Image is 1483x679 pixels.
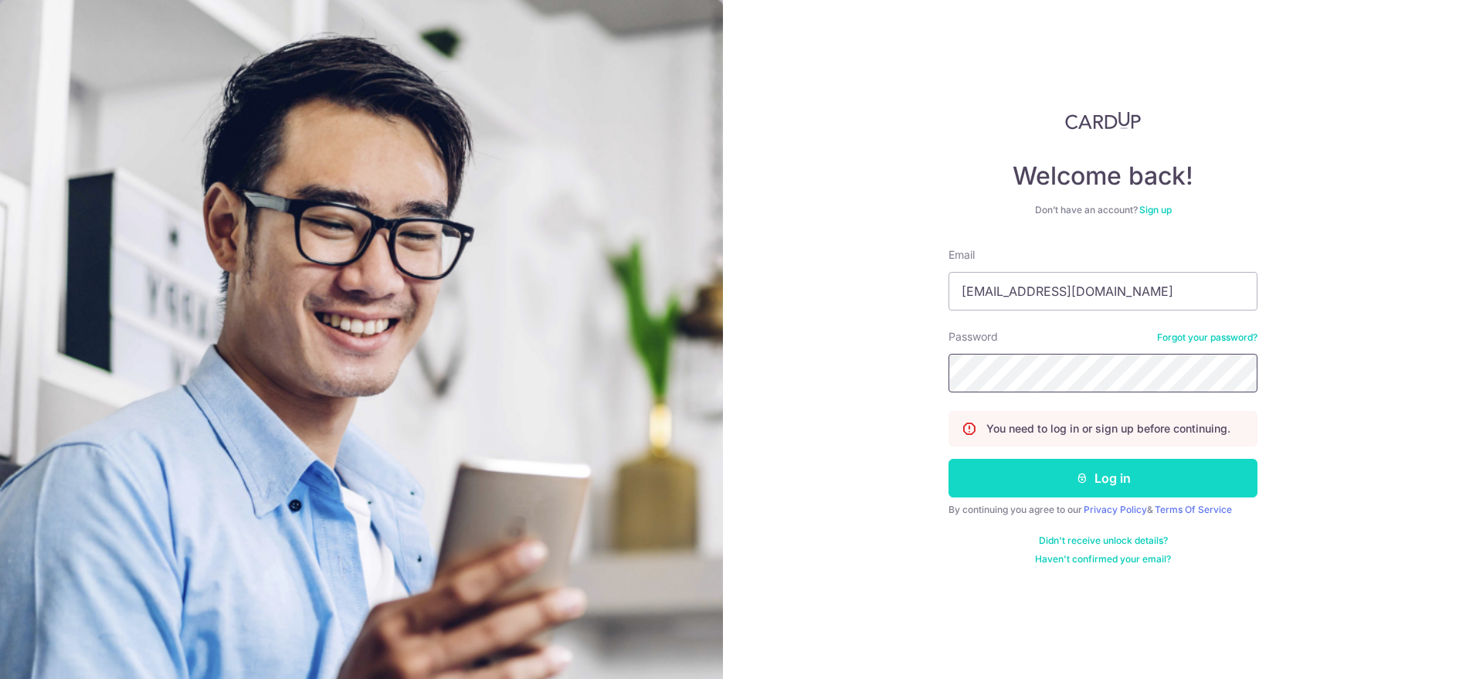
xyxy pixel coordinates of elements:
h4: Welcome back! [949,161,1257,192]
a: Privacy Policy [1084,504,1147,515]
label: Password [949,329,998,345]
img: CardUp Logo [1065,111,1141,130]
a: Terms Of Service [1155,504,1232,515]
div: Don’t have an account? [949,204,1257,216]
a: Haven't confirmed your email? [1035,553,1171,565]
button: Log in [949,459,1257,497]
input: Enter your Email [949,272,1257,311]
div: By continuing you agree to our & [949,504,1257,516]
p: You need to log in or sign up before continuing. [986,421,1230,436]
label: Email [949,247,975,263]
a: Didn't receive unlock details? [1039,535,1168,547]
a: Sign up [1139,204,1172,216]
a: Forgot your password? [1157,331,1257,344]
